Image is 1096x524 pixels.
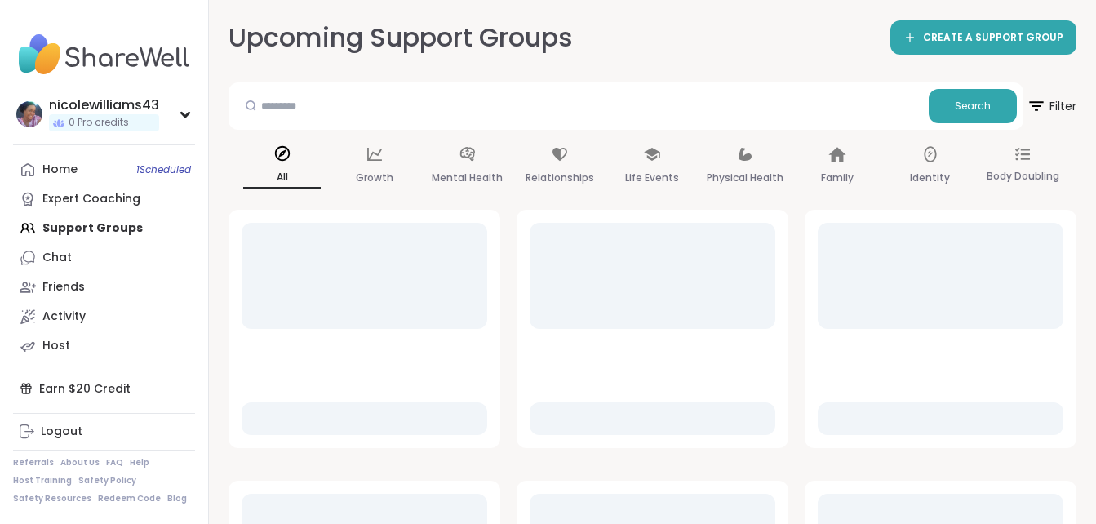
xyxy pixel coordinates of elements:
[432,168,503,188] p: Mental Health
[13,302,195,331] a: Activity
[49,96,159,114] div: nicolewilliams43
[1027,87,1076,126] span: Filter
[130,457,149,468] a: Help
[13,273,195,302] a: Friends
[1027,82,1076,130] button: Filter
[243,167,321,189] p: All
[16,101,42,127] img: nicolewilliams43
[98,493,161,504] a: Redeem Code
[42,338,70,354] div: Host
[13,475,72,486] a: Host Training
[13,155,195,184] a: Home1Scheduled
[13,184,195,214] a: Expert Coaching
[41,424,82,440] div: Logout
[42,162,78,178] div: Home
[526,168,594,188] p: Relationships
[13,331,195,361] a: Host
[13,457,54,468] a: Referrals
[42,250,72,266] div: Chat
[923,31,1063,45] span: CREATE A SUPPORT GROUP
[13,417,195,446] a: Logout
[13,374,195,403] div: Earn $20 Credit
[929,89,1017,123] button: Search
[821,168,854,188] p: Family
[955,99,991,113] span: Search
[42,279,85,295] div: Friends
[356,168,393,188] p: Growth
[707,168,783,188] p: Physical Health
[42,191,140,207] div: Expert Coaching
[13,493,91,504] a: Safety Resources
[106,457,123,468] a: FAQ
[42,309,86,325] div: Activity
[136,163,191,176] span: 1 Scheduled
[13,26,195,83] img: ShareWell Nav Logo
[13,243,195,273] a: Chat
[625,168,679,188] p: Life Events
[987,167,1059,186] p: Body Doubling
[78,475,136,486] a: Safety Policy
[167,493,187,504] a: Blog
[910,168,950,188] p: Identity
[229,20,573,56] h2: Upcoming Support Groups
[890,20,1076,55] a: CREATE A SUPPORT GROUP
[60,457,100,468] a: About Us
[69,116,129,130] span: 0 Pro credits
